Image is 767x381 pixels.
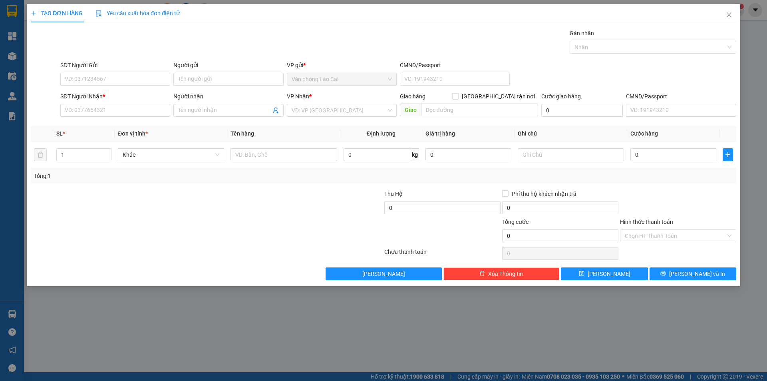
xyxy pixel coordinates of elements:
[515,126,627,142] th: Ghi chú
[726,12,732,18] span: close
[723,148,733,161] button: plus
[541,104,623,117] input: Cước giao hàng
[60,92,170,101] div: SĐT Người Nhận
[123,149,219,161] span: Khác
[723,152,733,158] span: plus
[400,104,421,116] span: Giao
[31,10,83,16] span: TẠO ĐƠN HÀNG
[579,271,584,277] span: save
[509,190,580,198] span: Phí thu hộ khách nhận trả
[479,271,485,277] span: delete
[31,10,36,16] span: plus
[425,148,511,161] input: 0
[362,269,405,278] span: [PERSON_NAME]
[230,148,337,161] input: VD: Bàn, Ghế
[660,271,666,277] span: printer
[411,148,419,161] span: kg
[118,130,148,137] span: Đơn vị tính
[488,269,523,278] span: Xóa Thông tin
[630,130,658,137] span: Cước hàng
[425,130,455,137] span: Giá trị hàng
[272,107,279,114] span: user-add
[287,93,309,100] span: VP Nhận
[570,30,594,36] label: Gán nhãn
[620,219,673,225] label: Hình thức thanh toán
[383,247,501,261] div: Chưa thanh toán
[34,148,47,161] button: delete
[459,92,538,101] span: [GEOGRAPHIC_DATA] tận nơi
[588,269,630,278] span: [PERSON_NAME]
[95,10,102,17] img: icon
[561,267,648,280] button: save[PERSON_NAME]
[367,130,395,137] span: Định lượng
[626,92,736,101] div: CMND/Passport
[650,267,736,280] button: printer[PERSON_NAME] và In
[421,104,538,116] input: Dọc đường
[400,93,425,100] span: Giao hàng
[173,61,283,70] div: Người gửi
[60,61,170,70] div: SĐT Người Gửi
[400,61,510,70] div: CMND/Passport
[287,61,397,70] div: VP gửi
[56,130,63,137] span: SL
[173,92,283,101] div: Người nhận
[292,73,392,85] span: Văn phòng Lào Cai
[669,269,725,278] span: [PERSON_NAME] và In
[518,148,624,161] input: Ghi Chú
[718,4,740,26] button: Close
[541,93,581,100] label: Cước giao hàng
[95,10,180,16] span: Yêu cầu xuất hóa đơn điện tử
[384,191,403,197] span: Thu Hộ
[230,130,254,137] span: Tên hàng
[326,267,442,280] button: [PERSON_NAME]
[502,219,529,225] span: Tổng cước
[34,172,296,180] div: Tổng: 1
[443,267,560,280] button: deleteXóa Thông tin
